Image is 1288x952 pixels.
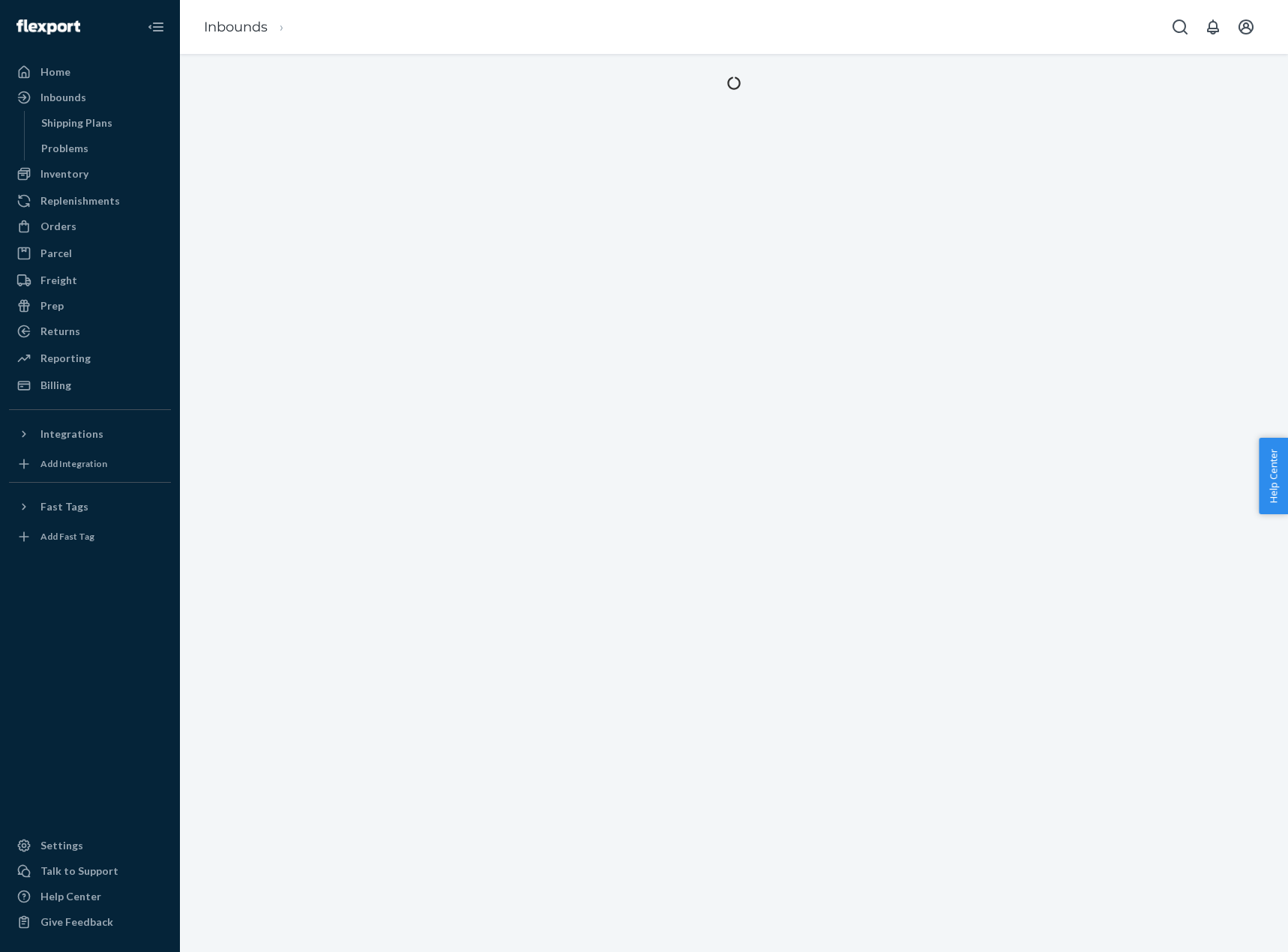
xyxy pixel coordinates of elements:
[40,427,103,442] div: Integrations
[40,166,88,181] div: Inventory
[34,111,172,135] a: Shipping Plans
[40,838,83,853] div: Settings
[9,859,171,883] a: Talk to Support
[9,525,171,549] a: Add Fast Tag
[9,60,171,84] a: Home
[9,85,171,109] a: Inbounds
[9,885,171,909] a: Help Center
[9,452,171,476] a: Add Integration
[34,136,172,160] a: Problems
[9,189,171,213] a: Replenishments
[40,90,86,105] div: Inbounds
[40,530,94,543] div: Add Fast Tag
[40,864,118,879] div: Talk to Support
[40,246,72,261] div: Parcel
[40,378,71,393] div: Billing
[9,910,171,934] button: Give Feedback
[40,351,91,366] div: Reporting
[40,889,101,904] div: Help Center
[9,162,171,186] a: Inventory
[204,19,268,35] a: Inbounds
[40,457,107,470] div: Add Integration
[1165,12,1195,42] button: Open Search Box
[1231,12,1261,42] button: Open account menu
[9,495,171,519] button: Fast Tags
[9,373,171,397] a: Billing
[40,324,80,339] div: Returns
[9,319,171,343] a: Returns
[9,294,171,318] a: Prep
[40,499,88,514] div: Fast Tags
[9,214,171,238] a: Orders
[9,834,171,858] a: Settings
[40,273,77,288] div: Freight
[1259,438,1288,514] button: Help Center
[9,422,171,446] button: Integrations
[40,64,70,79] div: Home
[9,241,171,265] a: Parcel
[1198,12,1228,42] button: Open notifications
[41,141,88,156] div: Problems
[192,5,308,49] ol: breadcrumbs
[40,219,76,234] div: Orders
[16,19,80,34] img: Flexport logo
[41,115,112,130] div: Shipping Plans
[40,193,120,208] div: Replenishments
[40,298,64,313] div: Prep
[141,12,171,42] button: Close Navigation
[9,346,171,370] a: Reporting
[40,915,113,930] div: Give Feedback
[9,268,171,292] a: Freight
